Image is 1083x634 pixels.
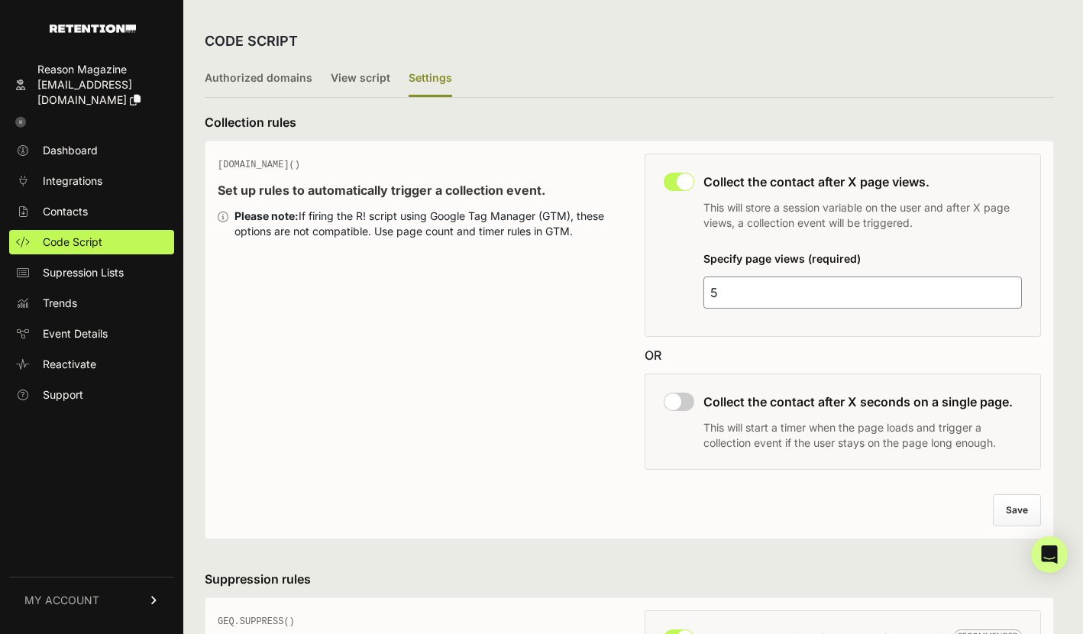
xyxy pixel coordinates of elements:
a: Event Details [9,322,174,346]
span: Integrations [43,173,102,189]
a: Code Script [9,230,174,254]
span: Contacts [43,204,88,219]
span: Reactivate [43,357,96,372]
span: Event Details [43,326,108,341]
div: Open Intercom Messenger [1031,536,1068,573]
span: Dashboard [43,143,98,158]
a: Support [9,383,174,407]
a: Trends [9,291,174,315]
a: Supression Lists [9,260,174,285]
span: Support [43,387,83,403]
label: View script [331,61,390,97]
span: Code Script [43,235,102,250]
img: Retention.com [50,24,136,33]
div: Reason Magazine [37,62,168,77]
h3: Collection rules [205,113,1054,131]
span: GEQ.SUPPRESS() [218,616,295,627]
a: MY ACCOUNT [9,577,174,623]
div: If firing the R! script using Google Tag Manager (GTM), these options are not compatible. Use pag... [234,209,614,239]
span: MY ACCOUNT [24,593,99,608]
h3: Collect the contact after X seconds on a single page. [703,393,1022,411]
label: Settings [409,61,452,97]
span: [DOMAIN_NAME]() [218,160,300,170]
p: This will store a session variable on the user and after X page views, a collection event will be... [703,200,1022,231]
label: Authorized domains [205,61,312,97]
p: This will start a timer when the page loads and trigger a collection event if the user stays on t... [703,420,1022,451]
a: Contacts [9,199,174,224]
strong: Please note: [234,209,299,222]
span: Supression Lists [43,265,124,280]
a: Reason Magazine [EMAIL_ADDRESS][DOMAIN_NAME] [9,57,174,112]
input: 4 [703,277,1022,309]
h2: CODE SCRIPT [205,31,298,52]
h3: Collect the contact after X page views. [703,173,1022,191]
a: Integrations [9,169,174,193]
a: Reactivate [9,352,174,377]
span: Trends [43,296,77,311]
button: Save [993,494,1041,526]
h3: Suppression rules [205,570,1054,588]
label: Specify page views (required) [703,252,861,265]
span: [EMAIL_ADDRESS][DOMAIN_NAME] [37,78,132,106]
strong: Set up rules to automatically trigger a collection event. [218,183,545,198]
a: Dashboard [9,138,174,163]
div: OR [645,346,1041,364]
